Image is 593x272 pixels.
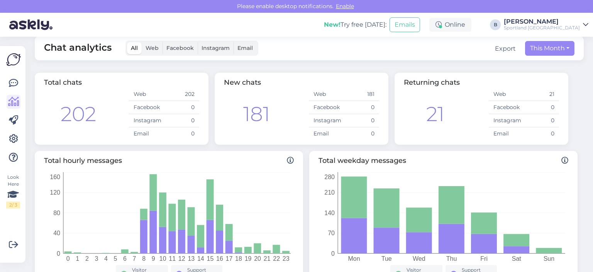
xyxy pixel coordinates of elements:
td: 0 [344,114,379,127]
td: Facebook [309,101,344,114]
tspan: 140 [324,210,335,216]
td: Instagram [309,114,344,127]
td: Email [489,127,524,140]
td: Instagram [489,114,524,127]
img: Askly Logo [6,52,21,67]
tspan: 70 [328,230,335,236]
span: Instagram [202,44,230,51]
tspan: 15 [207,255,213,262]
tspan: 1 [76,255,79,262]
tspan: 11 [169,255,176,262]
tspan: 9 [152,255,155,262]
tspan: 40 [53,230,60,236]
div: 202 [61,99,96,129]
td: 0 [524,127,559,140]
td: Web [489,88,524,101]
span: Total hourly messages [44,156,294,166]
tspan: 14 [197,255,204,262]
span: Returning chats [404,78,460,87]
tspan: 80 [53,210,60,216]
tspan: 160 [50,174,60,180]
td: Email [309,127,344,140]
div: Sportland [GEOGRAPHIC_DATA] [504,25,580,31]
tspan: Sat [512,255,522,262]
span: Web [146,44,159,51]
tspan: Sun [544,255,554,262]
tspan: 210 [324,189,335,196]
td: 21 [524,88,559,101]
tspan: 22 [273,255,280,262]
b: New! [324,21,341,28]
tspan: 12 [178,255,185,262]
td: Web [309,88,344,101]
tspan: Wed [413,255,425,262]
tspan: 17 [226,255,233,262]
div: Try free [DATE]: [324,20,386,29]
div: B [490,19,501,30]
tspan: 10 [159,255,166,262]
td: 0 [344,127,379,140]
tspan: 2 [85,255,89,262]
td: Email [129,127,164,140]
tspan: 3 [95,255,98,262]
span: New chats [224,78,261,87]
span: Chat analytics [44,41,112,56]
div: [PERSON_NAME] [504,19,580,25]
a: [PERSON_NAME]Sportland [GEOGRAPHIC_DATA] [504,19,588,31]
tspan: 19 [245,255,252,262]
div: 21 [426,99,444,129]
td: 181 [344,88,379,101]
div: 181 [243,99,270,129]
button: Emails [390,17,420,32]
button: Export [495,44,516,53]
tspan: 8 [142,255,146,262]
tspan: 13 [188,255,195,262]
tspan: 18 [235,255,242,262]
tspan: 23 [283,255,290,262]
span: Total chats [44,78,82,87]
td: Web [129,88,164,101]
span: Email [237,44,253,51]
span: Enable [334,3,356,10]
tspan: 5 [114,255,117,262]
div: Online [429,18,471,32]
td: Facebook [489,101,524,114]
span: Facebook [166,44,194,51]
td: 0 [164,127,199,140]
tspan: 4 [104,255,108,262]
tspan: 20 [254,255,261,262]
tspan: 16 [216,255,223,262]
tspan: Fri [480,255,488,262]
td: 0 [164,101,199,114]
span: Total weekday messages [319,156,568,166]
div: 2 / 3 [6,202,20,209]
td: 0 [344,101,379,114]
tspan: 120 [50,189,60,196]
tspan: 7 [133,255,136,262]
td: Facebook [129,101,164,114]
tspan: 280 [324,174,335,180]
tspan: Thu [446,255,457,262]
td: 0 [524,101,559,114]
td: 0 [524,114,559,127]
tspan: Tue [381,255,392,262]
button: This Month [525,41,574,56]
tspan: 21 [264,255,271,262]
tspan: 0 [66,255,70,262]
td: Instagram [129,114,164,127]
tspan: 0 [331,250,335,257]
div: Look Here [6,174,20,209]
tspan: 0 [57,250,60,257]
span: All [131,44,138,51]
td: 202 [164,88,199,101]
tspan: 6 [123,255,127,262]
tspan: Mon [348,255,360,262]
td: 0 [164,114,199,127]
